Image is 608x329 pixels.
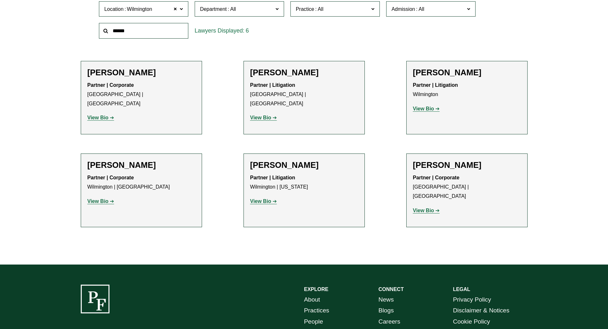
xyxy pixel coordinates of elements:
[87,173,195,192] p: Wilmington | [GEOGRAPHIC_DATA]
[413,106,434,111] strong: View Bio
[250,68,358,78] h2: [PERSON_NAME]
[413,208,440,213] a: View Bio
[304,305,329,316] a: Practices
[87,198,114,204] a: View Bio
[87,68,195,78] h2: [PERSON_NAME]
[250,173,358,192] p: Wilmington | [US_STATE]
[392,6,415,12] span: Admission
[304,294,320,305] a: About
[413,81,521,99] p: Wilmington
[200,6,227,12] span: Department
[296,6,314,12] span: Practice
[379,294,394,305] a: News
[127,5,152,13] span: Wilmington
[413,68,521,78] h2: [PERSON_NAME]
[250,198,271,204] strong: View Bio
[413,160,521,170] h2: [PERSON_NAME]
[246,27,249,34] span: 6
[87,115,114,120] a: View Bio
[413,175,460,180] strong: Partner | Corporate
[250,198,277,204] a: View Bio
[87,198,109,204] strong: View Bio
[87,175,134,180] strong: Partner | Corporate
[453,305,509,316] a: Disclaimer & Notices
[413,82,458,88] strong: Partner | Litigation
[413,173,521,201] p: [GEOGRAPHIC_DATA] | [GEOGRAPHIC_DATA]
[250,81,358,108] p: [GEOGRAPHIC_DATA] | [GEOGRAPHIC_DATA]
[413,208,434,213] strong: View Bio
[453,287,470,292] strong: LEGAL
[87,160,195,170] h2: [PERSON_NAME]
[87,115,109,120] strong: View Bio
[104,6,124,12] span: Location
[87,81,195,108] p: [GEOGRAPHIC_DATA] | [GEOGRAPHIC_DATA]
[87,82,134,88] strong: Partner | Corporate
[304,287,328,292] strong: EXPLORE
[379,287,404,292] strong: CONNECT
[379,316,400,327] a: Careers
[250,82,295,88] strong: Partner | Litigation
[453,294,491,305] a: Privacy Policy
[379,305,394,316] a: Blogs
[304,316,323,327] a: People
[250,115,277,120] a: View Bio
[453,316,490,327] a: Cookie Policy
[250,175,295,180] strong: Partner | Litigation
[413,106,440,111] a: View Bio
[250,115,271,120] strong: View Bio
[250,160,358,170] h2: [PERSON_NAME]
